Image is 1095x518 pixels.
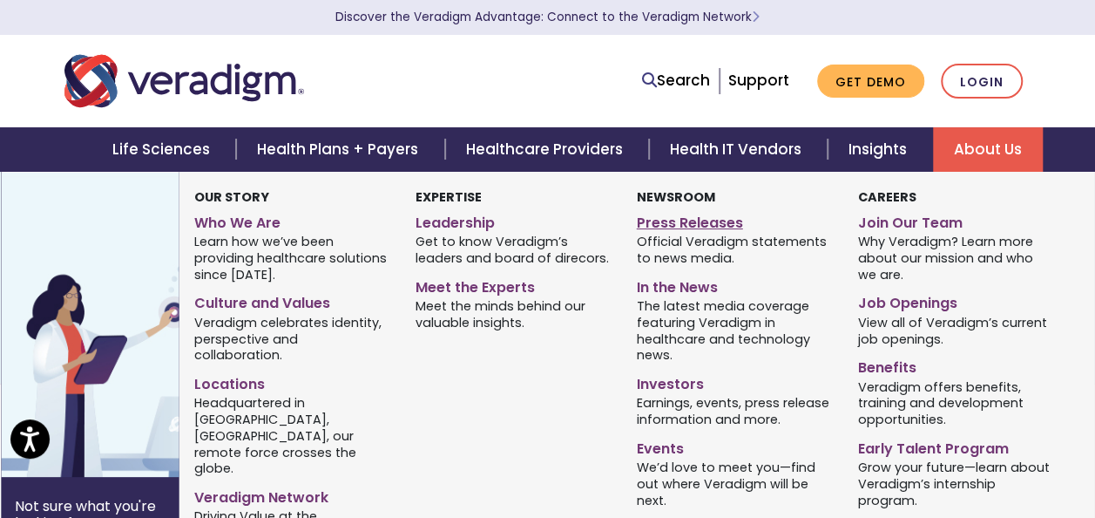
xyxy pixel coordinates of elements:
[637,394,832,428] span: Earnings, events, press release information and more.
[642,69,710,92] a: Search
[335,9,760,25] a: Discover the Veradigm Advantage: Connect to the Veradigm NetworkLearn More
[857,352,1052,378] a: Benefits
[857,459,1052,509] span: Grow your future—learn about Veradigm’s internship program.
[752,9,760,25] span: Learn More
[857,378,1052,428] span: Veradigm offers benefits, training and development opportunities.
[637,297,832,364] span: The latest media coverage featuring Veradigm in healthcare and technology news.
[194,188,269,206] strong: Our Story
[416,233,611,267] span: Get to know Veradigm’s leaders and board of direcors.
[416,297,611,331] span: Meet the minds behind our valuable insights.
[1,172,281,477] img: Vector image of Veradigm’s Story
[728,70,789,91] a: Support
[445,127,649,172] a: Healthcare Providers
[416,208,611,233] a: Leadership
[933,127,1043,172] a: About Us
[857,233,1052,283] span: Why Veradigm? Learn more about our mission and who we are.
[91,127,236,172] a: Life Sciences
[828,127,933,172] a: Insights
[637,188,715,206] strong: Newsroom
[649,127,828,172] a: Health IT Vendors
[857,188,916,206] strong: Careers
[637,208,832,233] a: Press Releases
[637,272,832,297] a: In the News
[857,313,1052,347] span: View all of Veradigm’s current job openings.
[194,288,389,313] a: Culture and Values
[194,369,389,394] a: Locations
[416,188,482,206] strong: Expertise
[637,459,832,509] span: We’d love to meet you—find out where Veradigm will be next.
[941,64,1023,99] a: Login
[637,433,832,459] a: Events
[637,233,832,267] span: Official Veradigm statements to news media.
[637,369,832,394] a: Investors
[194,482,389,508] a: Veradigm Network
[857,288,1052,313] a: Job Openings
[817,65,924,99] a: Get Demo
[64,52,304,110] img: Veradigm logo
[416,272,611,297] a: Meet the Experts
[194,394,389,477] span: Headquartered in [GEOGRAPHIC_DATA], [GEOGRAPHIC_DATA], our remote force crosses the globe.
[194,208,389,233] a: Who We Are
[857,433,1052,459] a: Early Talent Program
[857,208,1052,233] a: Join Our Team
[194,233,389,283] span: Learn how we’ve been providing healthcare solutions since [DATE].
[236,127,444,172] a: Health Plans + Payers
[194,313,389,364] span: Veradigm celebrates identity, perspective and collaboration.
